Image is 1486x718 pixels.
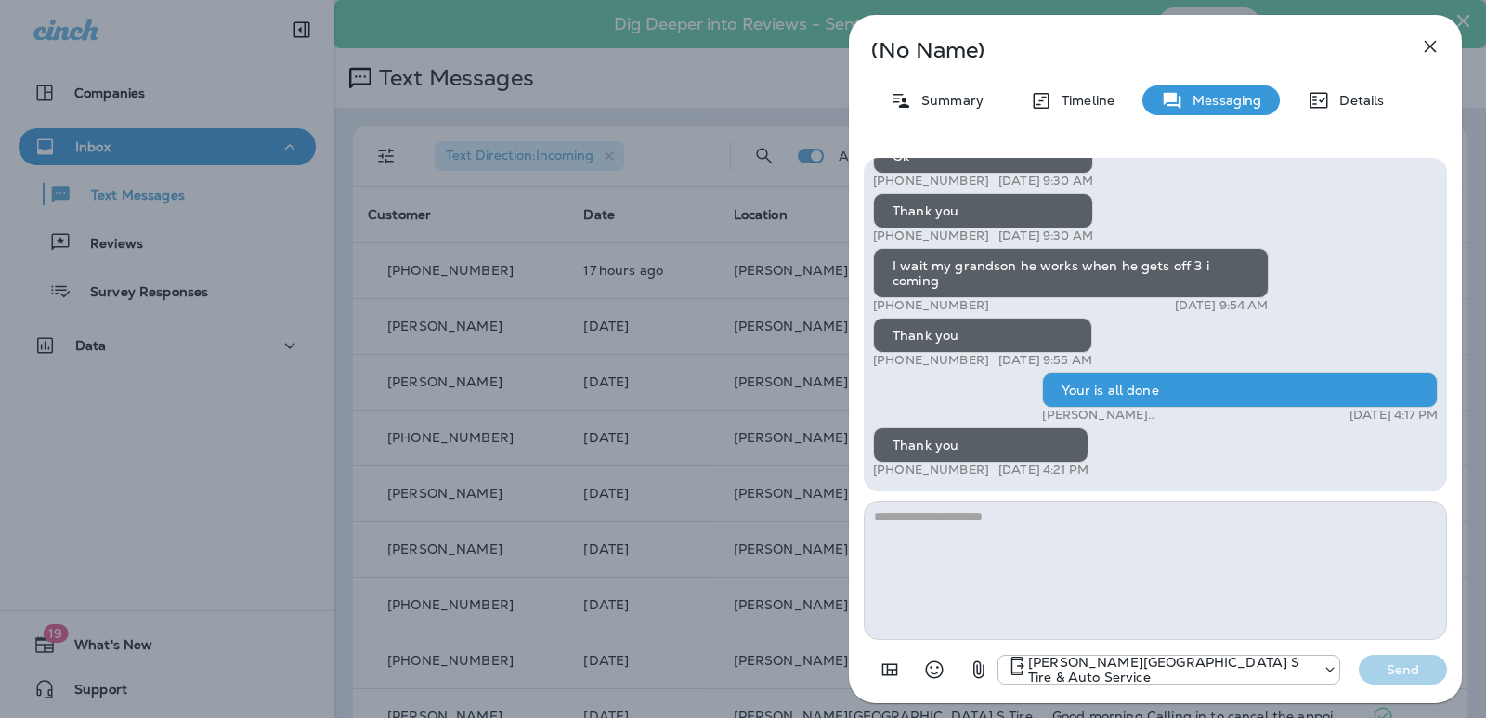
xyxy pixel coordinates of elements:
[873,248,1269,298] div: I wait my grandson he works when he gets off 3 i coming
[873,193,1093,228] div: Thank you
[1052,93,1114,108] p: Timeline
[998,655,1339,685] div: +1 (410) 969-0701
[1042,372,1438,408] div: Your is all done
[1175,298,1269,313] p: [DATE] 9:54 AM
[1183,93,1261,108] p: Messaging
[916,651,953,688] button: Select an emoji
[873,298,989,313] p: [PHONE_NUMBER]
[1028,655,1313,685] p: [PERSON_NAME][GEOGRAPHIC_DATA] S Tire & Auto Service
[1330,93,1384,108] p: Details
[998,353,1092,368] p: [DATE] 9:55 AM
[873,463,989,477] p: [PHONE_NUMBER]
[873,353,989,368] p: [PHONE_NUMBER]
[873,228,989,243] p: [PHONE_NUMBER]
[871,651,908,688] button: Add in a premade template
[873,318,1092,353] div: Thank you
[998,174,1093,189] p: [DATE] 9:30 AM
[1349,408,1438,423] p: [DATE] 4:17 PM
[871,43,1378,58] p: (No Name)
[873,174,989,189] p: [PHONE_NUMBER]
[873,427,1088,463] div: Thank you
[1042,408,1279,423] p: [PERSON_NAME][GEOGRAPHIC_DATA] S Tire & Auto Service
[998,228,1093,243] p: [DATE] 9:30 AM
[912,93,984,108] p: Summary
[998,463,1088,477] p: [DATE] 4:21 PM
